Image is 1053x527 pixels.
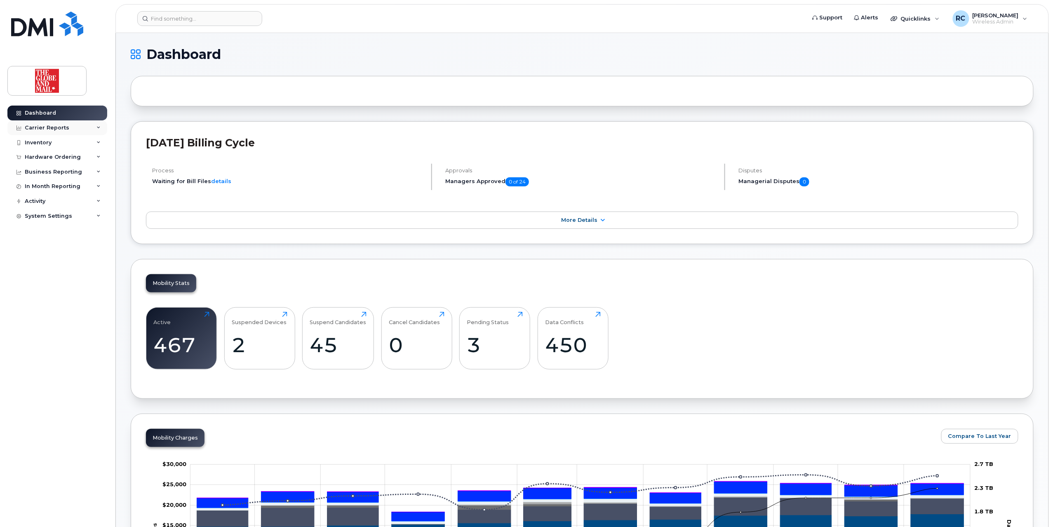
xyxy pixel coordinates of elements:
[975,461,994,467] tspan: 2.7 TB
[232,312,287,325] div: Suspended Devices
[389,312,444,365] a: Cancel Candidates0
[738,177,1018,186] h5: Managerial Disputes
[211,178,231,184] a: details
[197,482,964,521] g: HST
[152,177,424,185] li: Waiting for Bill Files
[941,429,1018,444] button: Compare To Last Year
[162,501,186,508] g: $0
[162,501,186,508] tspan: $20,000
[197,497,964,527] g: Roaming
[310,312,367,365] a: Suspend Candidates45
[545,312,601,365] a: Data Conflicts450
[445,177,717,186] h5: Managers Approved
[146,48,221,61] span: Dashboard
[389,312,440,325] div: Cancel Candidates
[445,167,717,174] h4: Approvals
[162,461,186,467] g: $0
[162,481,186,487] tspan: $25,000
[561,217,597,223] span: More Details
[799,177,809,186] span: 0
[467,312,523,365] a: Pending Status3
[310,312,367,325] div: Suspend Candidates
[146,136,1018,149] h2: [DATE] Billing Cycle
[154,333,209,357] div: 467
[467,312,509,325] div: Pending Status
[505,177,529,186] span: 0 of 24
[545,312,584,325] div: Data Conflicts
[197,493,964,524] g: Features
[162,461,186,467] tspan: $30,000
[154,312,209,365] a: Active467
[545,333,601,357] div: 450
[162,481,186,487] g: $0
[389,333,444,357] div: 0
[467,333,523,357] div: 3
[738,167,1018,174] h4: Disputes
[154,312,171,325] div: Active
[310,333,367,357] div: 45
[232,312,287,365] a: Suspended Devices2
[975,508,994,515] tspan: 1.8 TB
[975,484,994,491] tspan: 2.3 TB
[948,432,1011,440] span: Compare To Last Year
[152,167,424,174] h4: Process
[232,333,287,357] div: 2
